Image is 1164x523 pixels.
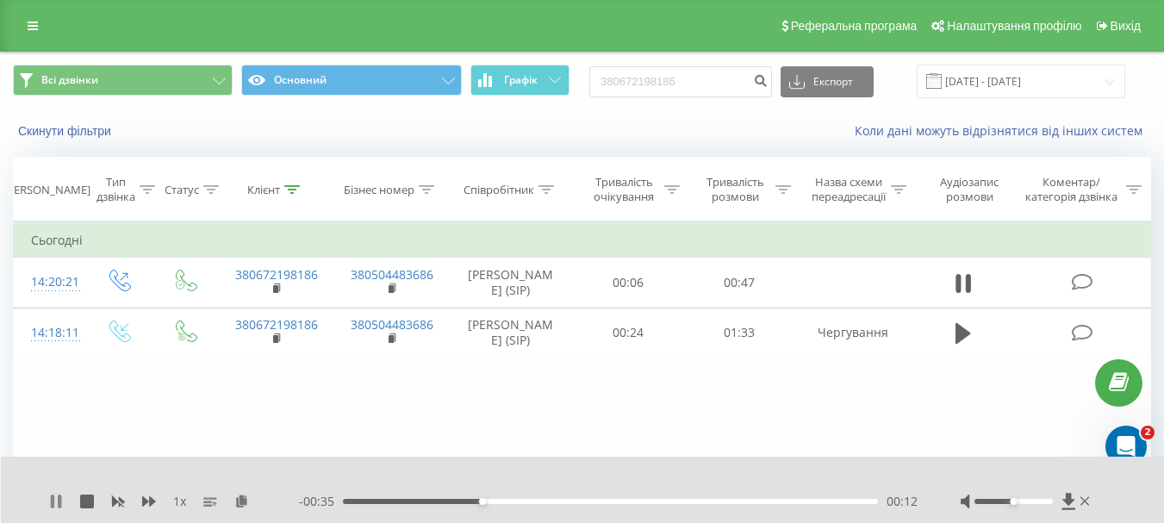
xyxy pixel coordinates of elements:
[31,265,67,299] div: 14:20:21
[588,175,660,204] div: Тривалість очікування
[926,175,1013,204] div: Аудіозапис розмови
[684,308,795,358] td: 01:33
[235,316,318,333] a: 380672198186
[449,258,573,308] td: [PERSON_NAME] (SIP)
[479,498,486,505] div: Accessibility label
[96,175,135,204] div: Тип дзвінка
[299,493,343,510] span: - 00:35
[13,123,120,139] button: Скинути фільтри
[3,183,90,197] div: [PERSON_NAME]
[464,183,534,197] div: Співробітник
[700,175,771,204] div: Тривалість розмови
[13,65,233,96] button: Всі дзвінки
[14,223,1151,258] td: Сьогодні
[573,258,684,308] td: 00:06
[791,19,918,33] span: Реферальна програма
[573,308,684,358] td: 00:24
[165,183,199,197] div: Статус
[470,65,570,96] button: Графік
[351,266,433,283] a: 380504483686
[449,308,573,358] td: [PERSON_NAME] (SIP)
[684,258,795,308] td: 00:47
[887,493,918,510] span: 00:12
[1111,19,1141,33] span: Вихід
[589,66,772,97] input: Пошук за номером
[41,73,98,87] span: Всі дзвінки
[1010,498,1017,505] div: Accessibility label
[351,316,433,333] a: 380504483686
[173,493,186,510] span: 1 x
[241,65,461,96] button: Основний
[1021,175,1122,204] div: Коментар/категорія дзвінка
[781,66,874,97] button: Експорт
[795,308,911,358] td: Чергування
[247,183,280,197] div: Клієнт
[811,175,887,204] div: Назва схеми переадресації
[1105,426,1147,467] iframe: Intercom live chat
[855,122,1151,139] a: Коли дані можуть відрізнятися вiд інших систем
[235,266,318,283] a: 380672198186
[947,19,1081,33] span: Налаштування профілю
[1141,426,1155,439] span: 2
[31,316,67,350] div: 14:18:11
[504,74,538,86] span: Графік
[344,183,414,197] div: Бізнес номер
